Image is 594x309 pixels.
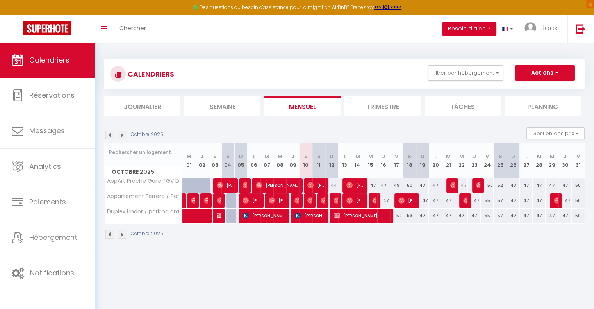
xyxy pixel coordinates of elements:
span: [PERSON_NAME] [450,178,455,193]
div: 47 [377,193,390,208]
abbr: D [239,153,243,160]
div: 57 [494,209,507,223]
th: 19 [416,143,429,178]
span: [PERSON_NAME] [294,193,299,208]
abbr: S [317,153,321,160]
div: 47 [364,178,377,193]
div: 50 [572,209,585,223]
abbr: M [550,153,555,160]
abbr: V [576,153,580,160]
abbr: M [278,153,282,160]
img: logout [576,24,585,34]
th: 08 [273,143,286,178]
span: Appartement Ferrero / Parking Gratuit / Plain-Pied [106,193,184,199]
abbr: S [498,153,502,160]
span: [PERSON_NAME] [243,193,260,208]
button: Gestion des prix [526,127,585,139]
th: 02 [196,143,209,178]
span: [PERSON_NAME] [398,193,416,208]
div: 47 [546,178,558,193]
abbr: D [511,153,515,160]
th: 10 [299,143,312,178]
div: 49 [390,178,403,193]
div: 50 [403,178,416,193]
p: Octobre 2025 [131,230,163,238]
abbr: M [368,153,373,160]
a: ... Jack [519,15,567,43]
abbr: V [485,153,489,160]
th: 01 [183,143,196,178]
div: 47 [546,209,558,223]
abbr: J [564,153,567,160]
li: Tâches [425,96,501,116]
div: 47 [442,209,455,223]
th: 03 [209,143,221,178]
div: 47 [429,178,442,193]
th: 23 [468,143,481,178]
abbr: S [226,153,230,160]
div: 47 [558,178,571,193]
div: 47 [520,209,533,223]
abbr: J [200,153,203,160]
abbr: L [344,153,346,160]
th: 17 [390,143,403,178]
span: [PERSON_NAME] [307,193,312,208]
div: 47 [507,178,520,193]
div: 47 [455,209,468,223]
abbr: V [213,153,217,160]
abbr: M [459,153,464,160]
div: 50 [572,193,585,208]
button: Besoin d'aide ? [442,22,496,36]
span: [PERSON_NAME] [334,193,338,208]
span: [PERSON_NAME] [346,178,364,193]
span: [PERSON_NAME] [463,193,467,208]
span: [PERSON_NAME] [256,178,299,193]
span: [PERSON_NAME] [321,193,325,208]
div: 55 [481,209,494,223]
span: Paiements [29,197,66,207]
span: Duplex Lindor / parking gratuit / wifi [106,209,184,214]
span: [PERSON_NAME] [294,208,325,223]
th: 20 [429,143,442,178]
div: 47 [442,193,455,208]
div: 57 [494,193,507,208]
div: 47 [520,178,533,193]
div: 47 [533,193,546,208]
th: 27 [520,143,533,178]
abbr: M [446,153,451,160]
div: 52 [494,178,507,193]
div: 47 [468,209,481,223]
input: Rechercher un logement... [109,145,178,159]
th: 12 [325,143,338,178]
span: Analytics [29,161,61,171]
th: 26 [507,143,520,178]
h3: CALENDRIERS [126,65,174,83]
span: [PERSON_NAME] [269,193,286,208]
span: [PERSON_NAME] [334,208,389,223]
th: 21 [442,143,455,178]
div: 47 [416,178,429,193]
a: >>> ICI <<<< [374,4,401,11]
abbr: M [187,153,191,160]
li: Semaine [184,96,260,116]
abbr: J [291,153,294,160]
button: Actions [515,65,575,81]
li: Planning [505,96,581,116]
span: [PERSON_NAME] [554,193,558,208]
span: Réservations [29,90,75,100]
div: 47 [429,193,442,208]
th: 31 [572,143,585,178]
span: Octobre 2025 [105,166,182,178]
img: ... [524,22,536,34]
span: Notifications [30,268,74,278]
abbr: V [304,153,307,160]
th: 05 [234,143,247,178]
span: Messages [29,126,65,136]
abbr: M [355,153,360,160]
abbr: M [537,153,542,160]
abbr: L [434,153,437,160]
th: 24 [481,143,494,178]
div: 44 [325,178,338,193]
abbr: D [330,153,334,160]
